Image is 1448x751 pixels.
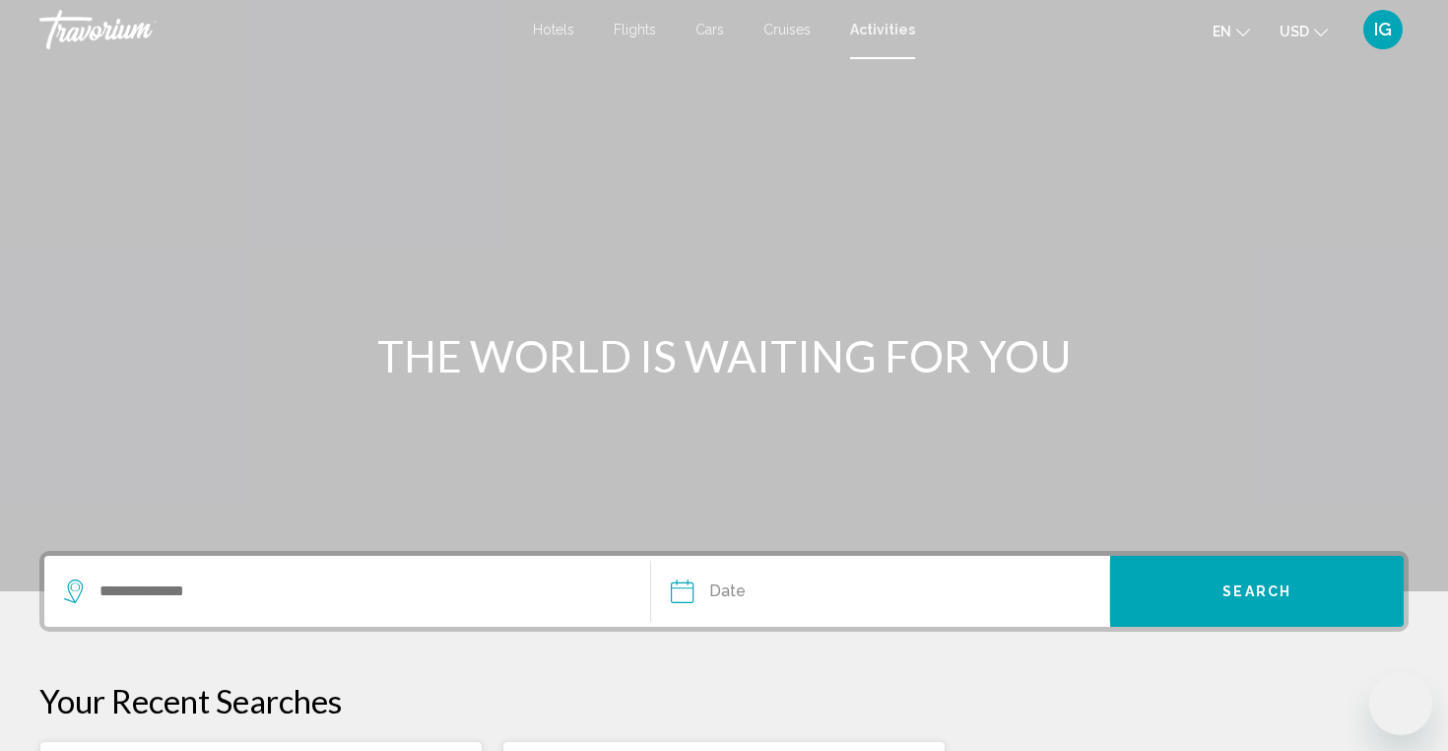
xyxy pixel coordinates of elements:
[1374,20,1392,39] span: IG
[1213,17,1250,45] button: Change language
[614,22,656,37] a: Flights
[1357,9,1409,50] button: User Menu
[44,556,1404,627] div: Search widget
[1110,556,1404,627] button: Search
[1369,672,1432,735] iframe: Button to launch messaging window
[1222,584,1291,600] span: Search
[695,22,724,37] a: Cars
[1280,24,1309,39] span: USD
[763,22,811,37] a: Cruises
[1280,17,1328,45] button: Change currency
[39,10,513,49] a: Travorium
[355,330,1093,381] h1: THE WORLD IS WAITING FOR YOU
[671,556,1110,627] button: Date
[533,22,574,37] a: Hotels
[39,681,1409,720] p: Your Recent Searches
[850,22,915,37] a: Activities
[1213,24,1231,39] span: en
